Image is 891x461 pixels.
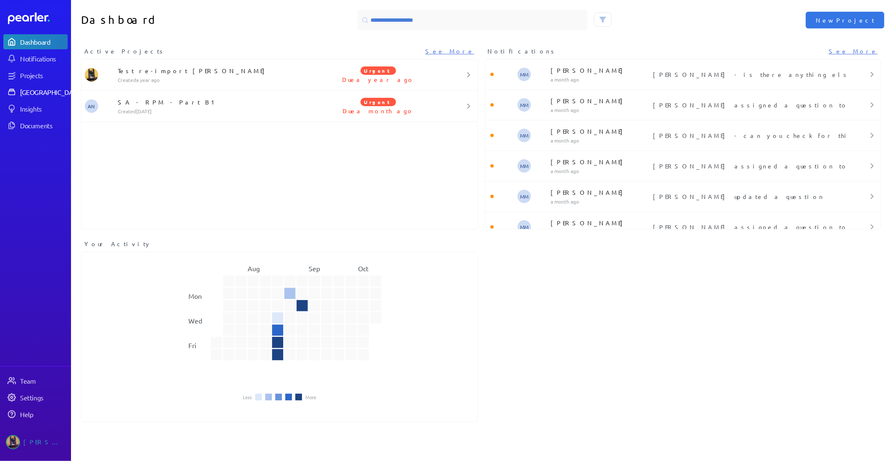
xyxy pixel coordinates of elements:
[188,316,202,325] text: Wed
[551,158,650,166] p: [PERSON_NAME]
[426,47,475,56] a: See More
[551,127,650,135] p: [PERSON_NAME]
[118,108,312,115] p: Created [DATE]
[312,75,444,84] p: Due a year ago
[653,192,844,201] p: [PERSON_NAME] updated a question
[20,104,67,113] div: Insights
[806,12,884,28] button: New Project
[653,223,844,231] p: [PERSON_NAME] assigned a question to you
[518,68,531,81] span: Michelle Manuel
[551,137,650,144] p: a month ago
[551,97,650,105] p: [PERSON_NAME]
[3,390,68,405] a: Settings
[551,66,650,74] p: [PERSON_NAME]
[3,101,68,116] a: Insights
[653,70,844,79] p: [PERSON_NAME] - is there anything else we need to include based on this tender?
[84,47,165,56] span: Active Projects
[551,219,650,227] p: [PERSON_NAME]
[518,190,531,203] span: Michelle Manuel
[84,239,152,248] span: Your Activity
[3,84,68,99] a: [GEOGRAPHIC_DATA]
[358,264,369,273] text: Oct
[3,118,68,133] a: Documents
[23,435,65,449] div: [PERSON_NAME]
[488,47,557,56] span: Notifications
[3,432,68,453] a: Tung Nguyen's photo[PERSON_NAME]
[3,34,68,49] a: Dashboard
[3,51,68,66] a: Notifications
[551,229,650,235] p: a month ago
[188,341,196,349] text: Fri
[518,98,531,112] span: Michelle Manuel
[829,47,878,56] a: See More
[360,98,396,106] span: Urgent
[551,168,650,174] p: a month ago
[653,162,844,170] p: [PERSON_NAME] assigned a question to you
[20,88,82,96] div: [GEOGRAPHIC_DATA]
[551,188,650,196] p: [PERSON_NAME]
[20,121,67,130] div: Documents
[653,131,844,140] p: [PERSON_NAME] - can you check for this tender?
[118,76,312,83] p: Created a year ago
[20,377,67,385] div: Team
[20,410,67,418] div: Help
[312,107,444,115] p: Due a month ago
[20,393,67,402] div: Settings
[551,107,650,113] p: a month ago
[360,66,396,75] span: Urgent
[3,68,68,83] a: Projects
[243,395,252,400] li: Less
[20,71,67,79] div: Projects
[518,129,531,142] span: Michelle Manuel
[6,435,20,449] img: Tung Nguyen
[3,407,68,422] a: Help
[248,264,260,273] text: Aug
[518,159,531,173] span: Michelle Manuel
[518,220,531,234] span: Michelle Manuel
[305,395,316,400] li: More
[8,13,68,24] a: Dashboard
[3,373,68,388] a: Team
[653,101,844,109] p: [PERSON_NAME] assigned a question to you
[81,10,276,30] h1: Dashboard
[118,66,312,75] p: Test re-import [PERSON_NAME]
[188,292,202,300] text: Mon
[309,264,320,273] text: Sep
[118,98,312,106] p: SA - RPM - Part B1
[20,38,67,46] div: Dashboard
[85,99,98,113] span: Adam Nabali
[85,68,98,82] img: Tung Nguyen
[551,76,650,83] p: a month ago
[816,16,874,24] span: New Project
[551,198,650,205] p: a month ago
[20,54,67,63] div: Notifications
